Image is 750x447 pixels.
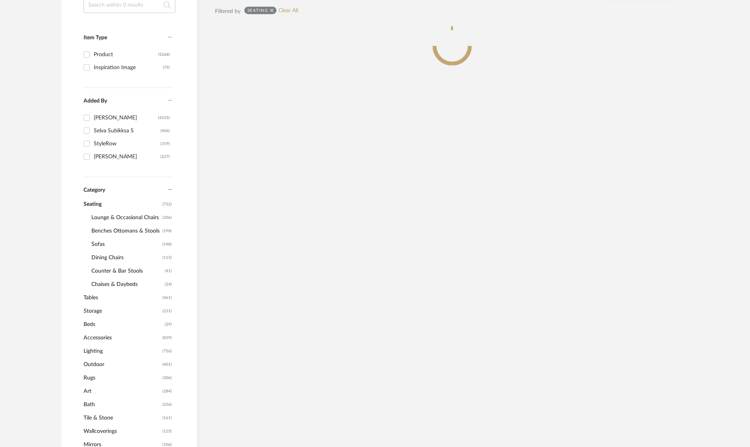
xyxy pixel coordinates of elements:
[84,425,160,438] span: Wallcoverings
[162,385,172,398] span: (284)
[91,278,163,291] span: Chaises & Daybeds
[162,251,172,264] span: (115)
[84,35,107,40] span: Item Type
[160,150,170,163] div: (227)
[84,318,163,331] span: Beds
[165,265,172,277] span: (41)
[163,61,170,74] div: (79)
[279,7,298,14] a: Clear All
[84,331,160,344] span: Accessories
[162,305,172,317] span: (231)
[91,238,160,251] span: Sofas
[162,225,172,237] span: (198)
[165,318,172,331] span: (29)
[162,291,172,304] span: (461)
[248,8,268,13] div: Seating
[94,125,160,137] div: Selva Subikksa S
[158,48,170,61] div: (5268)
[84,198,160,211] span: Seating
[162,412,172,424] span: (161)
[162,211,172,224] span: (206)
[91,264,163,278] span: Counter & Bar Stools
[84,385,160,398] span: Art
[94,61,163,74] div: Inspiration Image
[91,224,160,238] span: Benches Ottomans & Stools
[215,7,240,16] div: Filtered by
[94,48,158,61] div: Product
[84,371,160,385] span: Rugs
[162,198,172,211] span: (732)
[162,332,172,344] span: (839)
[84,398,160,411] span: Bath
[84,98,107,104] span: Added By
[91,251,160,264] span: Dining Chairs
[162,345,172,357] span: (756)
[162,398,172,411] span: (256)
[94,112,158,124] div: [PERSON_NAME]
[160,137,170,150] div: (319)
[84,187,105,194] span: Category
[84,358,160,371] span: Outdoor
[94,137,160,150] div: StyleRow
[91,211,160,224] span: Lounge & Occasional Chairs
[162,372,172,384] span: (306)
[162,425,172,438] span: (125)
[84,411,160,425] span: Tile & Stone
[158,112,170,124] div: (4335)
[94,150,160,163] div: [PERSON_NAME]
[162,238,172,251] span: (148)
[165,278,172,291] span: (24)
[84,304,160,318] span: Storage
[162,358,172,371] span: (401)
[84,291,160,304] span: Tables
[84,344,160,358] span: Lighting
[160,125,170,137] div: (466)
